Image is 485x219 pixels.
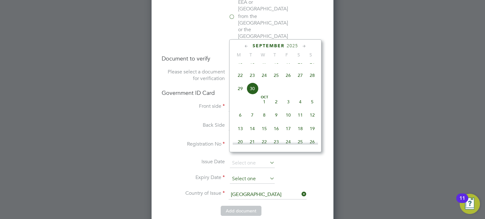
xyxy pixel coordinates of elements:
span: September [253,43,284,49]
span: 23 [270,136,282,148]
h4: Document to verify [162,55,323,62]
span: 13 [234,123,246,135]
span: 26 [282,69,294,81]
span: from the [GEOGRAPHIC_DATA] or the [GEOGRAPHIC_DATA] [238,13,292,39]
div: 11 [459,198,465,206]
span: 28 [306,69,318,81]
div: Government ID Card [229,75,323,82]
span: 25 [270,69,282,81]
span: 11 [294,109,306,121]
span: 10 [282,109,294,121]
span: 22 [234,69,246,81]
label: Please select a document for verification [162,69,225,82]
span: 16 [270,123,282,135]
span: 2025 [287,43,298,49]
span: T [269,52,281,58]
span: 18 [294,123,306,135]
input: Select one [230,158,275,168]
div: Passport [229,69,323,75]
span: M [233,52,245,58]
span: 9 [270,109,282,121]
span: 21 [246,136,258,148]
span: 17 [282,123,294,135]
span: Oct [258,96,270,99]
label: Front side [162,103,225,110]
label: Registration No [162,141,225,147]
span: 15 [258,123,270,135]
span: 24 [258,69,270,81]
span: 12 [306,109,318,121]
label: Expiry Date [162,174,225,181]
button: Open Resource Center, 11 new notifications [460,194,480,214]
span: 29 [234,83,246,95]
span: 20 [234,136,246,148]
label: Issue Date [162,158,225,165]
span: 8 [258,109,270,121]
span: 4 [294,96,306,108]
input: Select one [230,174,275,184]
button: Add document [221,206,261,216]
span: F [281,52,293,58]
span: W [257,52,269,58]
input: Search for... [229,190,307,199]
span: 1 [258,96,270,108]
span: 19 [306,123,318,135]
span: 27 [294,69,306,81]
span: 6 [234,109,246,121]
span: 3 [282,96,294,108]
h4: Government ID Card [162,89,323,96]
span: 2 [270,96,282,108]
span: S [305,52,317,58]
span: 23 [246,69,258,81]
span: S [293,52,305,58]
span: 7 [246,109,258,121]
span: 26 [306,136,318,148]
span: 22 [258,136,270,148]
span: 24 [282,136,294,148]
span: T [245,52,257,58]
label: Country of Issue [162,190,225,197]
span: 14 [246,123,258,135]
span: 25 [294,136,306,148]
label: Back Side [162,122,225,129]
span: 5 [306,96,318,108]
span: 30 [246,83,258,95]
